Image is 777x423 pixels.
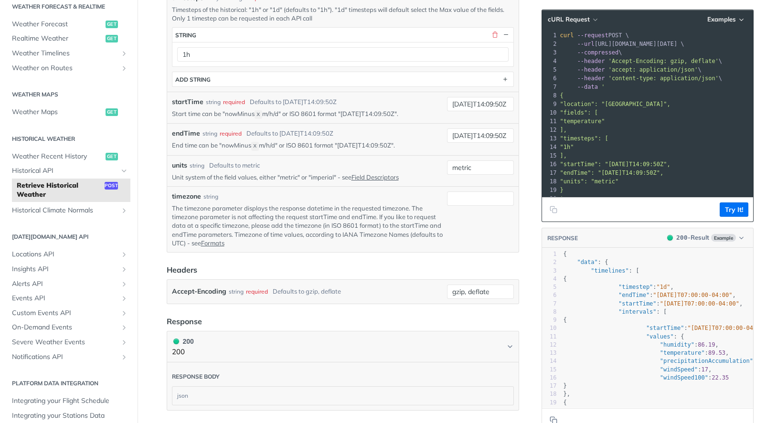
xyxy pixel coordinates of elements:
span: "1h" [560,144,574,150]
span: : , [564,349,729,356]
a: Weather Mapsget [7,105,130,119]
span: Events API [12,294,118,303]
div: Defaults to gzip, deflate [273,285,341,298]
div: 3 [542,267,557,275]
span: "intervals" [618,308,656,315]
div: 1 [542,31,558,40]
a: Historical Climate NormalsShow subpages for Historical Climate Normals [7,203,130,218]
span: Weather Forecast [12,20,103,29]
button: Show subpages for Events API [120,295,128,302]
h2: [DATE][DOMAIN_NAME] API [7,233,130,241]
div: 5 [542,65,558,74]
span: "startTime" [618,300,656,307]
p: Timesteps of the historical: "1h" or "1d" (defaults to "1h"). "1d" timesteps will default select ... [172,5,514,22]
div: 10 [542,108,558,117]
button: Show subpages for Historical Climate Normals [120,207,128,214]
span: : [ [564,267,639,274]
span: get [106,35,118,42]
span: "fields": [ [560,109,598,116]
span: \ [560,49,622,56]
div: string [229,285,244,298]
a: Field Descriptors [351,173,399,181]
p: The timezone parameter displays the response datetime in the requested timezone. The timezone par... [172,204,443,247]
span: get [106,153,118,160]
a: Events APIShow subpages for Events API [7,291,130,306]
span: { [564,317,567,323]
label: timezone [172,191,201,201]
div: 19 [542,186,558,194]
div: 12 [542,341,557,349]
span: "1d" [657,284,671,290]
span: X [256,111,260,118]
div: required [246,285,268,298]
span: "startTime": "[DATE]T14:09:50Z", [560,161,671,168]
span: : , [564,325,771,331]
span: \ [560,66,702,73]
span: 89.53 [708,349,725,356]
button: Show subpages for On-Demand Events [120,324,128,331]
span: "data" [577,259,597,265]
div: 2 [542,40,558,48]
button: Show subpages for Custom Events API [120,309,128,317]
span: 'accept: application/json' [608,66,698,73]
span: "temperature" [660,349,705,356]
span: ' [601,84,605,90]
span: "[DATE]T07:00:00-04:00" [653,292,732,298]
span: "location": "[GEOGRAPHIC_DATA]", [560,101,671,107]
span: Severe Weather Events [12,338,118,347]
a: Weather on RoutesShow subpages for Weather on Routes [7,61,130,75]
span: : [ [564,308,667,315]
span: Weather Recent History [12,152,103,161]
div: 4 [542,275,557,283]
div: 9 [542,316,557,324]
span: 'content-type: application/json' [608,75,719,82]
span: "units": "metric" [560,178,619,185]
div: Headers [167,264,197,275]
div: 18 [542,177,558,186]
div: 6 [542,291,557,299]
h2: Weather Maps [7,90,130,99]
button: Show subpages for Severe Weather Events [120,338,128,346]
a: Retrieve Historical Weatherpost [12,179,130,202]
a: Insights APIShow subpages for Insights API [7,262,130,276]
a: Alerts APIShow subpages for Alerts API [7,277,130,291]
span: 22.35 [712,374,729,381]
span: Historical Climate Normals [12,206,118,215]
span: Notifications API [12,352,118,362]
span: Retrieve Historical Weather [17,181,102,200]
div: 17 [542,169,558,177]
span: ' [560,195,564,202]
div: 12 [542,126,558,134]
a: Severe Weather EventsShow subpages for Severe Weather Events [7,335,130,349]
span: --header [577,58,605,64]
button: Copy to clipboard [547,202,560,217]
span: Locations API [12,250,118,259]
h2: Historical Weather [7,135,130,143]
div: 200 [172,336,194,347]
div: 14 [542,357,557,365]
a: Custom Events APIShow subpages for Custom Events API [7,306,130,320]
div: 5 [542,283,557,291]
a: Weather TimelinesShow subpages for Weather Timelines [7,46,130,61]
span: : , [564,358,764,364]
button: Hide [502,31,511,39]
span: Examples [707,15,736,23]
span: Weather Maps [12,107,103,117]
span: On-Demand Events [12,323,118,332]
span: --url [577,41,595,47]
span: "humidity" [660,341,694,348]
span: Historical API [12,166,118,176]
span: "[DATE]T07:00:00-04:00" [660,300,739,307]
span: "temperature" [560,118,605,125]
span: : { [564,333,684,340]
a: Notifications APIShow subpages for Notifications API [7,350,130,364]
a: Locations APIShow subpages for Locations API [7,247,130,262]
span: \ [560,58,723,64]
div: Defaults to [DATE]T14:09:50Z [246,129,333,138]
a: Weather Forecastget [7,17,130,32]
p: Unit system of the field values, either "metric" or "imperial" - see [172,173,443,181]
div: Defaults to metric [209,161,260,170]
span: : , [564,366,712,373]
div: 11 [542,333,557,341]
span: "precipitationAccumulation" [660,358,753,364]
